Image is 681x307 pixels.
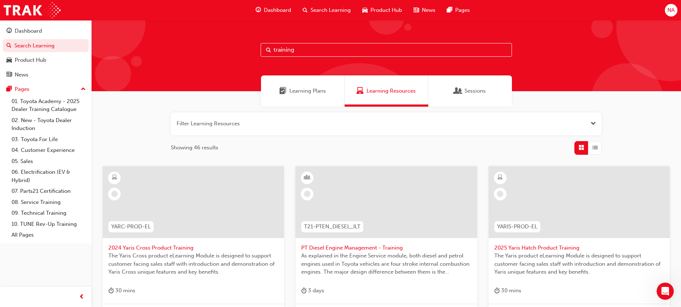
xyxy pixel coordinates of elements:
[6,43,11,49] span: search-icon
[261,75,345,107] a: Learning PlansLearning Plans
[455,6,470,14] span: Pages
[303,6,308,15] span: search-icon
[171,144,218,152] span: Showing 46 results
[657,283,674,300] iframe: Intercom live chat
[304,223,360,231] span: T21-PTEN_DIESEL_ILT
[301,286,307,295] span: duration-icon
[422,6,435,14] span: News
[9,167,89,186] a: 06. Electrification (EV & Hybrid)
[3,54,89,67] a: Product Hub
[9,145,89,156] a: 04. Customer Experience
[494,252,664,276] span: The Yaris product eLearning Module is designed to support customer facing sales staff with introd...
[108,286,114,295] span: duration-icon
[9,197,89,208] a: 08. Service Training
[9,219,89,230] a: 10. TUNE Rev-Up Training
[362,6,368,15] span: car-icon
[367,87,416,95] span: Learning Resources
[108,252,278,276] span: The Yaris Cross product eLearning Module is designed to support customer facing sales staff with ...
[414,6,419,15] span: news-icon
[9,96,89,115] a: 01. Toyota Academy - 2025 Dealer Training Catalogue
[301,252,471,276] span: As explained in the Engine Service module, both diesel and petrol engines used in Toyota vehicles...
[3,24,89,38] a: Dashboard
[591,120,596,128] button: Open the filter
[15,85,29,93] div: Pages
[408,3,441,18] a: news-iconNews
[665,4,677,17] button: NA
[4,2,61,18] img: Trak
[9,186,89,197] a: 07. Parts21 Certification
[3,68,89,82] a: News
[6,86,12,93] span: pages-icon
[497,191,503,197] span: learningRecordVerb_NONE-icon
[311,6,351,14] span: Search Learning
[667,6,675,14] span: NA
[579,144,584,152] span: Grid
[9,208,89,219] a: 09. Technical Training
[111,223,151,231] span: YARC-PROD-EL
[494,286,500,295] span: duration-icon
[465,87,486,95] span: Sessions
[261,43,512,57] input: Search...
[9,115,89,134] a: 02. New - Toyota Dealer Induction
[345,75,428,107] a: Learning ResourcesLearning Resources
[108,286,135,295] div: 30 mins
[250,3,297,18] a: guage-iconDashboard
[356,87,364,95] span: Learning Resources
[9,134,89,145] a: 03. Toyota For Life
[9,156,89,167] a: 05. Sales
[6,72,12,78] span: news-icon
[428,75,512,107] a: SessionsSessions
[6,28,12,34] span: guage-icon
[279,87,286,95] span: Learning Plans
[79,293,84,302] span: prev-icon
[441,3,476,18] a: pages-iconPages
[370,6,402,14] span: Product Hub
[3,23,89,83] button: DashboardSearch LearningProduct HubNews
[356,3,408,18] a: car-iconProduct Hub
[454,87,462,95] span: Sessions
[15,27,42,35] div: Dashboard
[304,191,311,197] span: learningRecordVerb_NONE-icon
[15,56,46,64] div: Product Hub
[498,173,503,182] span: learningResourceType_ELEARNING-icon
[289,87,326,95] span: Learning Plans
[264,6,291,14] span: Dashboard
[592,144,598,152] span: List
[301,286,324,295] div: 3 days
[3,83,89,96] button: Pages
[494,244,664,252] span: 2025 Yaris Hatch Product Training
[256,6,261,15] span: guage-icon
[81,85,86,94] span: up-icon
[111,191,118,197] span: learningRecordVerb_NONE-icon
[15,71,28,79] div: News
[497,223,537,231] span: YARIS-PROD-EL
[447,6,452,15] span: pages-icon
[108,244,278,252] span: 2024 Yaris Cross Product Training
[112,173,117,182] span: learningResourceType_ELEARNING-icon
[297,3,356,18] a: search-iconSearch Learning
[305,173,310,182] span: learningResourceType_INSTRUCTOR_LED-icon
[9,229,89,241] a: All Pages
[301,244,471,252] span: PT Diesel Engine Management - Training
[3,39,89,52] a: Search Learning
[494,286,521,295] div: 30 mins
[266,46,271,54] span: Search
[6,57,12,64] span: car-icon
